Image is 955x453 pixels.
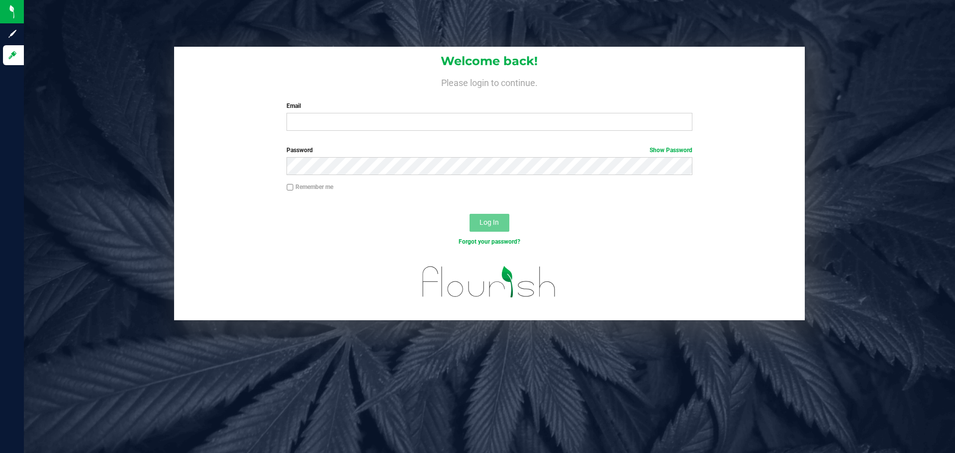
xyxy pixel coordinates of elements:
[286,147,313,154] span: Password
[479,218,499,226] span: Log In
[286,182,333,191] label: Remember me
[286,101,692,110] label: Email
[174,55,805,68] h1: Welcome back!
[459,238,520,245] a: Forgot your password?
[7,29,17,39] inline-svg: Sign up
[410,257,568,307] img: flourish_logo.svg
[470,214,509,232] button: Log In
[650,147,692,154] a: Show Password
[174,76,805,88] h4: Please login to continue.
[7,50,17,60] inline-svg: Log in
[286,184,293,191] input: Remember me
